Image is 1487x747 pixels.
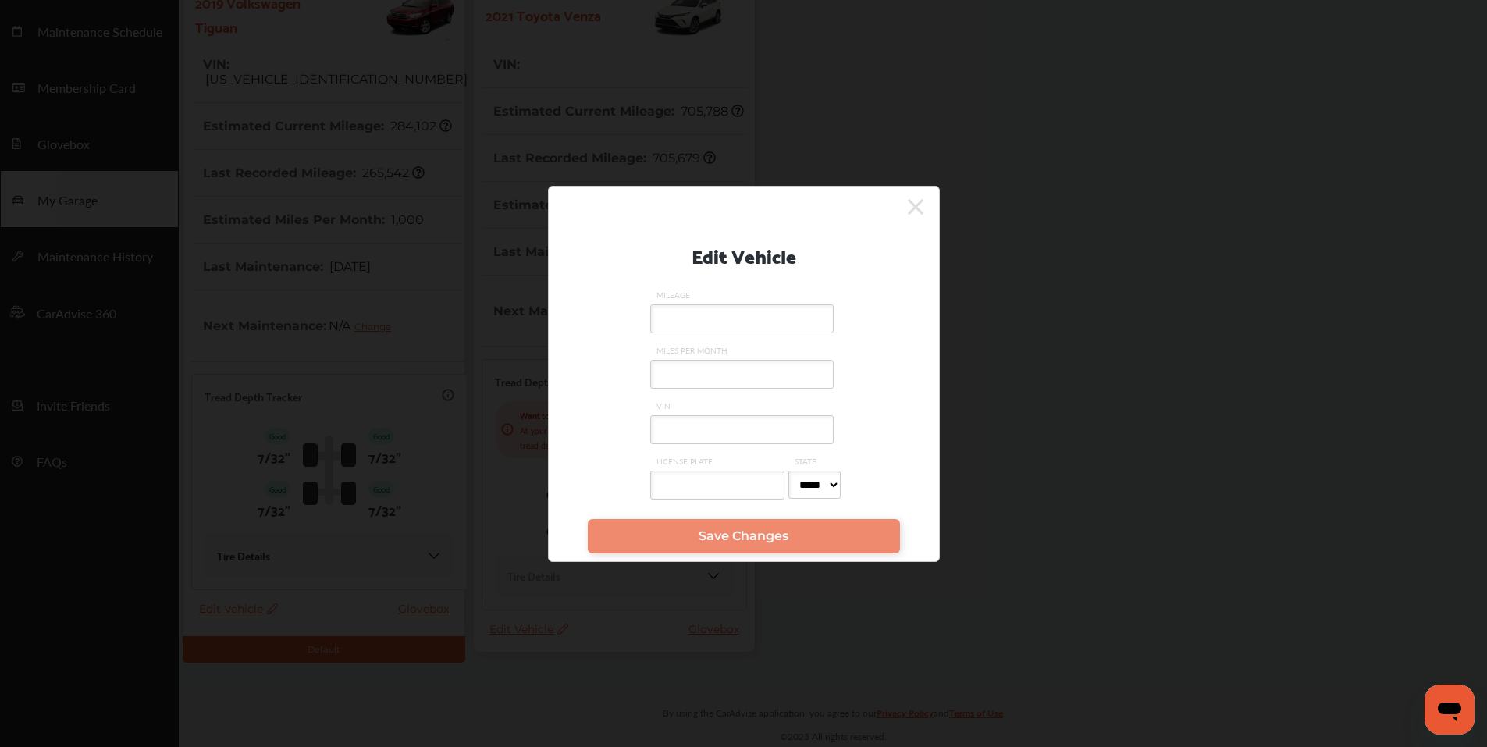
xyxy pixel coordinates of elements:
span: Save Changes [699,528,788,543]
p: Edit Vehicle [692,239,796,271]
select: STATE [788,471,841,499]
span: MILES PER MONTH [650,345,838,356]
iframe: Button to launch messaging window [1425,685,1475,735]
a: Save Changes [588,519,900,553]
span: LICENSE PLATE [650,456,788,467]
input: MILEAGE [650,304,834,333]
span: VIN [650,400,838,411]
span: STATE [788,456,845,467]
span: MILEAGE [650,290,838,301]
input: LICENSE PLATE [650,471,784,500]
input: VIN [650,415,834,444]
input: MILES PER MONTH [650,360,834,389]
